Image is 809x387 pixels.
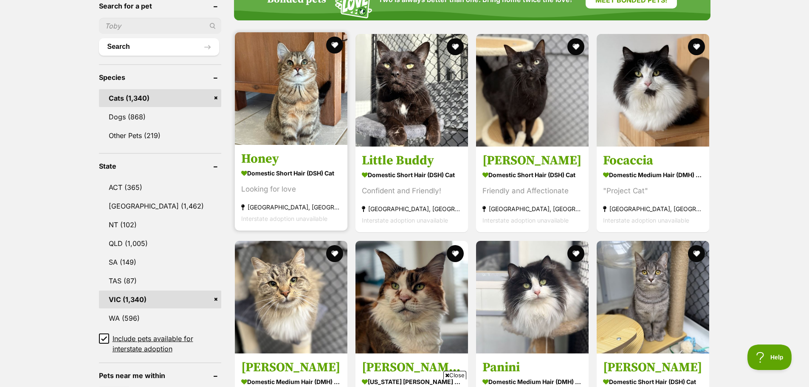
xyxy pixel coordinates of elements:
[482,186,582,197] div: Friendly and Affectionate
[482,203,582,215] strong: [GEOGRAPHIC_DATA], [GEOGRAPHIC_DATA]
[99,162,222,170] header: State
[597,147,709,233] a: Focaccia Domestic Medium Hair (DMH) Cat "Project Cat" [GEOGRAPHIC_DATA], [GEOGRAPHIC_DATA] Inters...
[603,359,703,376] h3: [PERSON_NAME]
[597,241,709,353] img: Monica - Domestic Short Hair (DSH) Cat
[99,309,222,327] a: WA (596)
[447,38,464,55] button: favourite
[443,371,466,379] span: Close
[99,178,222,196] a: ACT (365)
[603,186,703,197] div: "Project Cat"
[99,89,222,107] a: Cats (1,340)
[362,153,462,169] h3: Little Buddy
[99,2,222,10] header: Search for a pet
[326,245,343,262] button: favourite
[99,253,222,271] a: SA (149)
[235,145,347,231] a: Honey Domestic Short Hair (DSH) Cat Looking for love [GEOGRAPHIC_DATA], [GEOGRAPHIC_DATA] Interst...
[241,151,341,167] h3: Honey
[326,37,343,54] button: favourite
[603,153,703,169] h3: Focaccia
[241,215,327,223] span: Interstate adoption unavailable
[241,167,341,180] strong: Domestic Short Hair (DSH) Cat
[241,359,341,376] h3: [PERSON_NAME]
[99,197,222,215] a: [GEOGRAPHIC_DATA] (1,462)
[482,359,582,376] h3: Panini
[362,169,462,181] strong: Domestic Short Hair (DSH) Cat
[688,245,705,262] button: favourite
[747,345,792,370] iframe: Help Scout Beacon - Open
[482,153,582,169] h3: [PERSON_NAME]
[99,38,220,55] button: Search
[362,186,462,197] div: Confident and Friendly!
[362,217,448,224] span: Interstate adoption unavailable
[476,241,589,353] img: Panini - Domestic Medium Hair (DMH) Cat
[362,359,462,376] h3: [PERSON_NAME] SUA013991
[235,32,347,145] img: Honey - Domestic Short Hair (DSH) Cat
[241,184,341,195] div: Looking for love
[567,245,584,262] button: favourite
[447,245,464,262] button: favourite
[482,217,569,224] span: Interstate adoption unavailable
[99,108,222,126] a: Dogs (868)
[99,216,222,234] a: NT (102)
[567,38,584,55] button: favourite
[688,38,705,55] button: favourite
[99,127,222,144] a: Other Pets (219)
[99,18,222,34] input: Toby
[603,203,703,215] strong: [GEOGRAPHIC_DATA], [GEOGRAPHIC_DATA]
[355,241,468,353] img: Katie SUA013991 - Maine Coon Cat
[241,202,341,213] strong: [GEOGRAPHIC_DATA], [GEOGRAPHIC_DATA]
[99,234,222,252] a: QLD (1,005)
[99,73,222,81] header: Species
[482,169,582,181] strong: Domestic Short Hair (DSH) Cat
[99,291,222,308] a: VIC (1,340)
[603,169,703,181] strong: Domestic Medium Hair (DMH) Cat
[99,333,222,354] a: Include pets available for interstate adoption
[362,203,462,215] strong: [GEOGRAPHIC_DATA], [GEOGRAPHIC_DATA]
[355,34,468,147] img: Little Buddy - Domestic Short Hair (DSH) Cat
[235,241,347,353] img: Esmeralda - Domestic Medium Hair (DMH) Cat
[476,34,589,147] img: Hazel - Domestic Short Hair (DSH) Cat
[355,147,468,233] a: Little Buddy Domestic Short Hair (DSH) Cat Confident and Friendly! [GEOGRAPHIC_DATA], [GEOGRAPHIC...
[603,217,689,224] span: Interstate adoption unavailable
[597,34,709,147] img: Focaccia - Domestic Medium Hair (DMH) Cat
[476,147,589,233] a: [PERSON_NAME] Domestic Short Hair (DSH) Cat Friendly and Affectionate [GEOGRAPHIC_DATA], [GEOGRAP...
[99,372,222,379] header: Pets near me within
[99,272,222,290] a: TAS (87)
[113,333,222,354] span: Include pets available for interstate adoption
